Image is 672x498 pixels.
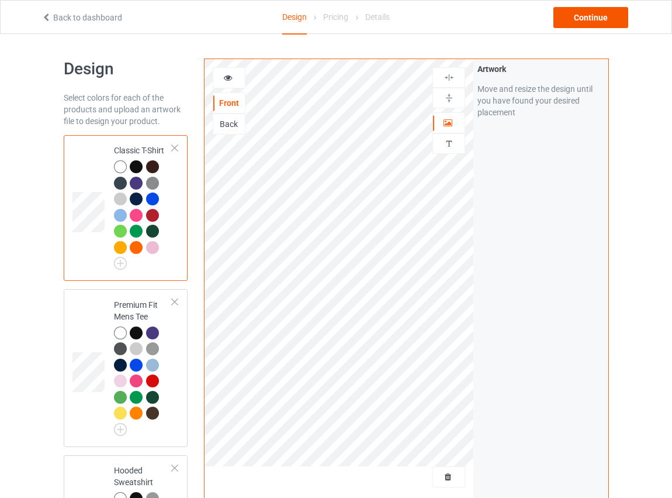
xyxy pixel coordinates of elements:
[114,145,172,266] div: Classic T-Shirt
[146,177,159,190] img: heather_texture.png
[444,92,455,104] img: svg%3E%0A
[323,1,348,33] div: Pricing
[213,97,245,109] div: Front
[477,83,604,118] div: Move and resize the design until you have found your desired placement
[114,299,172,432] div: Premium Fit Mens Tee
[64,135,188,281] div: Classic T-Shirt
[64,59,188,80] h1: Design
[477,63,604,75] div: Artwork
[282,1,307,35] div: Design
[114,423,127,436] img: svg+xml;base64,PD94bWwgdmVyc2lvbj0iMS4wIiBlbmNvZGluZz0iVVRGLTgiPz4KPHN2ZyB3aWR0aD0iMjJweCIgaGVpZ2...
[146,342,159,355] img: heather_texture.png
[64,289,188,447] div: Premium Fit Mens Tee
[41,13,122,22] a: Back to dashboard
[64,92,188,127] div: Select colors for each of the products and upload an artwork file to design your product.
[365,1,390,33] div: Details
[444,72,455,83] img: svg%3E%0A
[114,257,127,270] img: svg+xml;base64,PD94bWwgdmVyc2lvbj0iMS4wIiBlbmNvZGluZz0iVVRGLTgiPz4KPHN2ZyB3aWR0aD0iMjJweCIgaGVpZ2...
[444,138,455,149] img: svg%3E%0A
[553,7,628,28] div: Continue
[213,118,245,130] div: Back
